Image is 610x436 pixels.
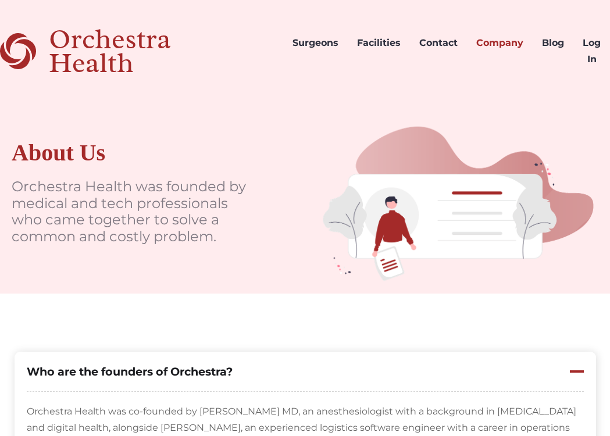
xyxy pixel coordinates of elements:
[49,27,283,75] div: Orchestra Health
[12,178,247,245] p: Orchestra Health was founded by medical and tech professionals who came together to solve a commo...
[348,23,410,79] a: Facilities
[533,23,573,79] a: Blog
[27,364,233,378] strong: Who are the founders of Orchestra?
[573,23,610,79] a: Log In
[283,23,348,79] a: Surgeons
[410,23,467,79] a: Contact
[467,23,533,79] a: Company
[12,139,105,167] div: About Us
